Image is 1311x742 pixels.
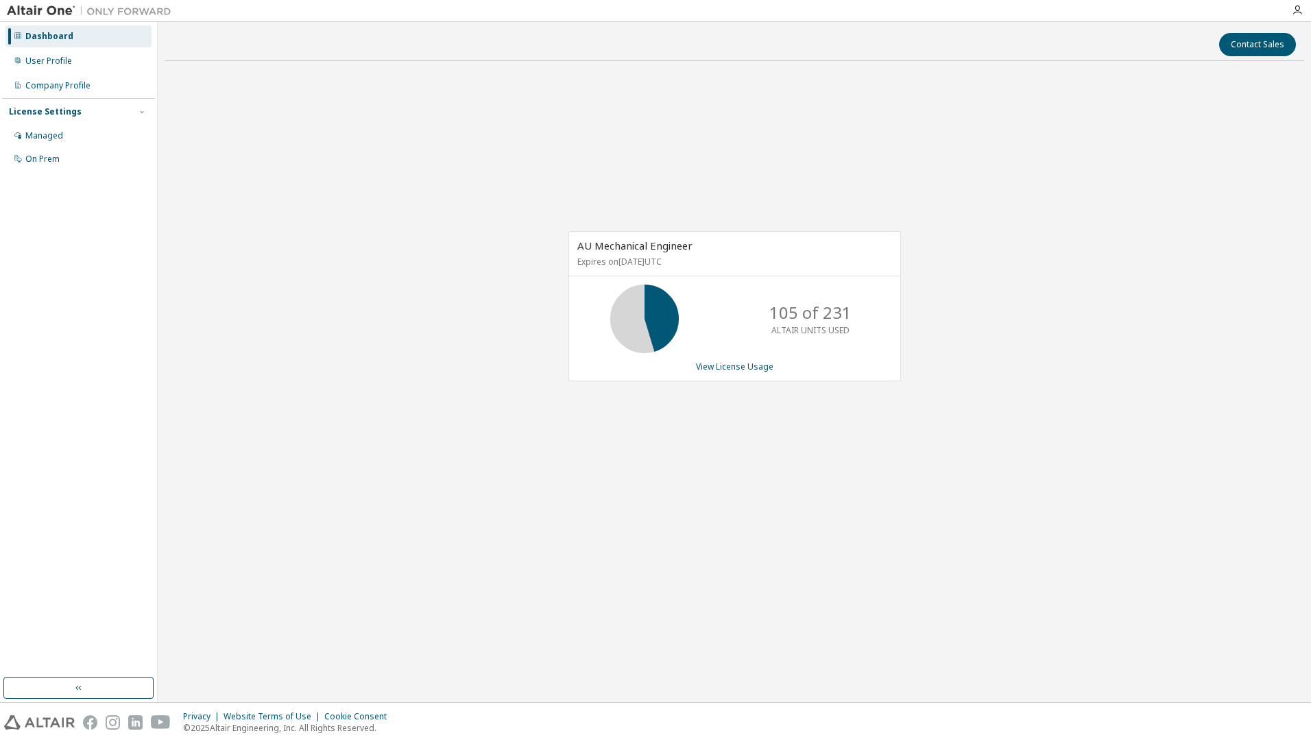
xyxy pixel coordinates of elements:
button: Contact Sales [1219,33,1296,56]
img: facebook.svg [83,715,97,730]
p: © 2025 Altair Engineering, Inc. All Rights Reserved. [183,722,395,734]
div: On Prem [25,154,60,165]
p: Expires on [DATE] UTC [577,256,889,267]
div: Website Terms of Use [224,711,324,722]
a: View License Usage [696,361,773,372]
div: License Settings [9,106,82,117]
div: User Profile [25,56,72,67]
img: linkedin.svg [128,715,143,730]
div: Cookie Consent [324,711,395,722]
div: Company Profile [25,80,91,91]
img: youtube.svg [151,715,171,730]
img: instagram.svg [106,715,120,730]
img: Altair One [7,4,178,18]
img: altair_logo.svg [4,715,75,730]
div: Managed [25,130,63,141]
div: Privacy [183,711,224,722]
p: ALTAIR UNITS USED [771,324,850,336]
span: AU Mechanical Engineer [577,239,693,252]
div: Dashboard [25,31,73,42]
p: 105 of 231 [769,301,852,324]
